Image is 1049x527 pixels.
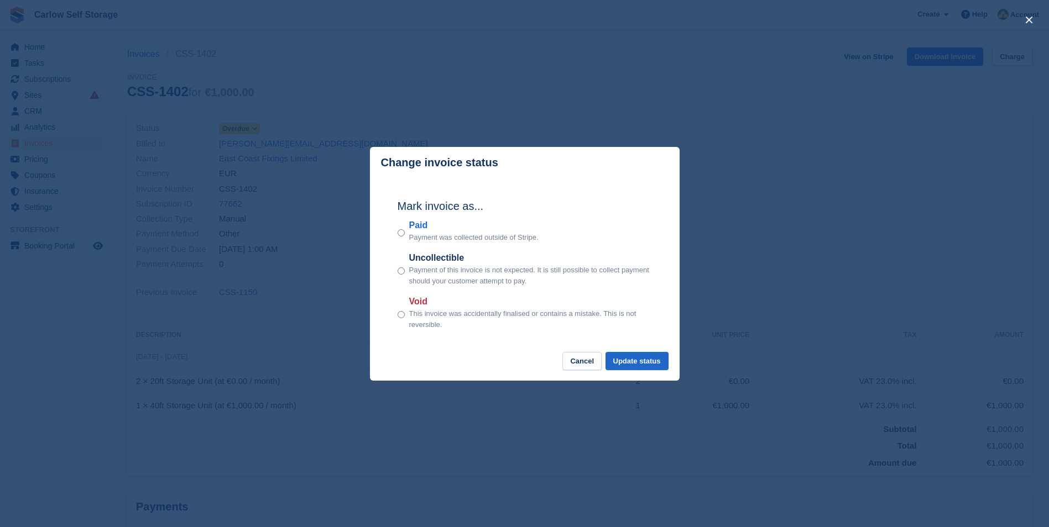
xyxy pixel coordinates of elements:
button: Update status [606,352,669,370]
p: Payment was collected outside of Stripe. [409,232,539,243]
label: Void [409,295,652,308]
label: Uncollectible [409,251,652,265]
h2: Mark invoice as... [398,198,652,214]
button: close [1020,11,1038,29]
p: This invoice was accidentally finalised or contains a mistake. This is not reversible. [409,308,652,330]
p: Change invoice status [381,156,498,169]
label: Paid [409,219,539,232]
button: Cancel [562,352,602,370]
p: Payment of this invoice is not expected. It is still possible to collect payment should your cust... [409,265,652,286]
